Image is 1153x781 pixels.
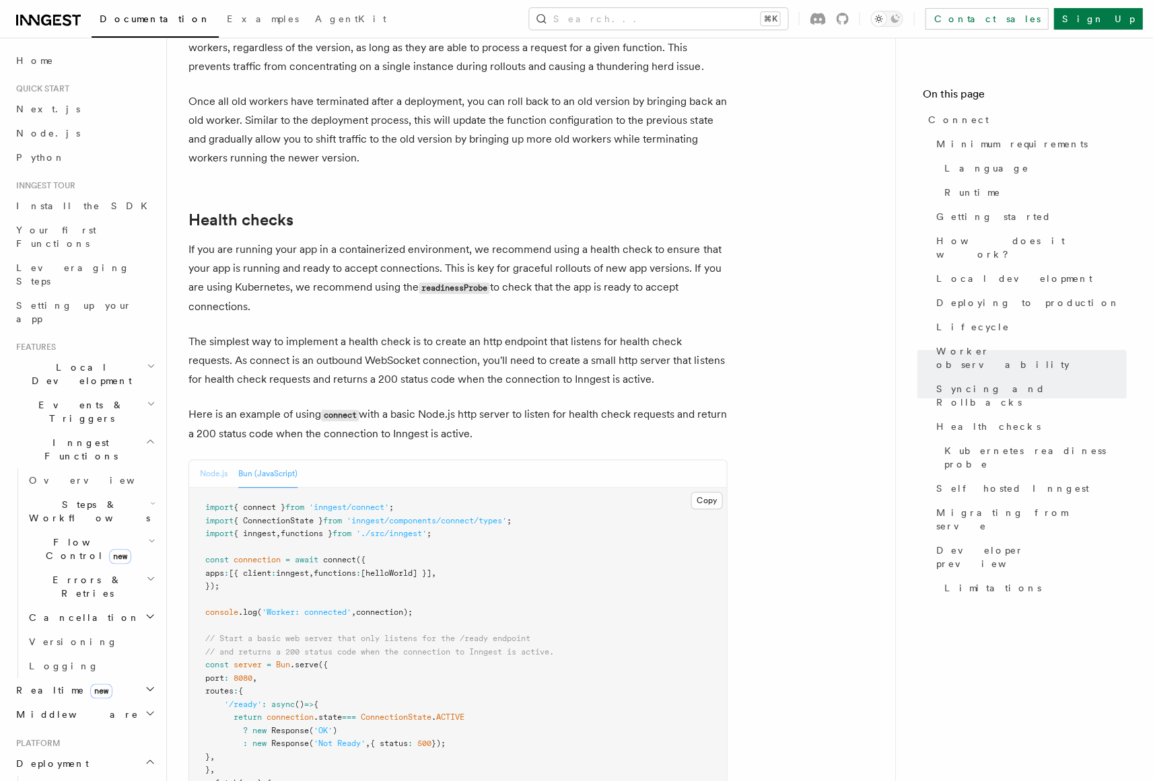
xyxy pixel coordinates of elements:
span: functions [314,568,356,578]
span: [helloWorld] }] [361,568,431,578]
p: Here is an example of using with a basic Node.js http server to listen for health check requests ... [188,405,727,443]
span: import [205,503,234,512]
span: } [205,765,210,774]
a: Install the SDK [11,194,158,218]
span: connection [234,555,281,564]
button: Steps & Workflows [24,492,158,530]
a: Language [938,156,1126,180]
span: Language [944,161,1028,175]
a: Runtime [938,180,1126,204]
p: The simplest way to implement a health check is to create an http endpoint that listens for healt... [188,332,727,389]
a: Lifecycle [930,315,1126,339]
span: Quick start [11,83,69,94]
span: Getting started [936,210,1051,223]
span: ; [389,503,394,512]
span: Errors & Retries [24,573,146,600]
span: : [356,568,361,578]
span: Features [11,342,56,352]
a: Home [11,48,158,73]
code: connect [321,410,359,421]
span: // and returns a 200 status code when the connection to Inngest is active. [205,647,554,657]
p: If you are running your app in a containerized environment, we recommend using a health check to ... [188,240,727,316]
span: { status [370,739,408,748]
span: ConnectionState [361,712,431,722]
span: connection [267,712,314,722]
span: ; [427,529,431,538]
span: port [205,673,224,683]
span: Local Development [11,361,147,387]
button: Errors & Retries [24,568,158,605]
a: Logging [24,654,158,678]
a: Next.js [11,97,158,121]
a: Deploying to production [930,291,1126,315]
span: [{ client [229,568,271,578]
span: 'Worker: connected' [262,607,351,617]
span: , [309,568,314,578]
span: ({ [318,660,328,669]
a: Minimum requirements [930,132,1126,156]
span: new [252,726,267,735]
span: Kubernetes readiness probe [944,444,1126,471]
a: Python [11,145,158,170]
span: .state [314,712,342,722]
span: , [210,752,215,761]
span: Deploying to production [936,296,1119,309]
span: Realtime [11,683,112,697]
a: Contact sales [925,8,1048,30]
span: from [333,529,351,538]
span: Platform [11,737,61,748]
span: Runtime [944,186,1000,199]
a: Leveraging Steps [11,256,158,293]
a: Local development [930,266,1126,291]
span: { [314,700,318,709]
button: Events & Triggers [11,393,158,431]
span: : [271,568,276,578]
a: Overview [24,468,158,492]
a: Migrating from serve [930,500,1126,538]
span: Node.js [16,128,80,139]
span: : [243,739,248,748]
span: = [267,660,271,669]
span: Minimum requirements [936,137,1087,151]
span: ACTIVE [436,712,464,722]
span: ({ [356,555,365,564]
span: Worker observability [936,344,1126,371]
button: Middleware [11,702,158,727]
span: Setting up your app [16,300,132,324]
button: Node.js [200,460,228,488]
span: : [234,686,238,696]
span: ? [243,726,248,735]
span: { inngest [234,529,276,538]
span: Documentation [100,13,211,24]
span: , [252,673,257,683]
span: Flow Control [24,535,148,562]
span: : [224,568,229,578]
span: , [276,529,281,538]
span: Middleware [11,708,139,721]
span: , [351,607,356,617]
span: Steps & Workflows [24,498,150,525]
span: const [205,555,229,564]
span: , [431,568,436,578]
span: console [205,607,238,617]
span: Health checks [936,420,1040,433]
button: Inngest Functions [11,431,158,468]
span: const [205,660,229,669]
span: : [408,739,413,748]
span: functions } [281,529,333,538]
span: 500 [417,739,431,748]
span: // Start a basic web server that only listens for the /ready endpoint [205,634,530,643]
span: Syncing and Rollbacks [936,382,1126,409]
a: Setting up your app [11,293,158,331]
span: '/ready' [224,700,262,709]
button: Realtimenew [11,678,158,702]
span: ( [257,607,262,617]
span: ) [333,726,337,735]
span: 'Not Ready' [314,739,365,748]
span: Developer preview [936,544,1126,570]
a: How does it work? [930,229,1126,266]
a: Documentation [92,4,219,38]
kbd: ⌘K [761,12,779,26]
span: 'inngest/components/connect/types' [347,516,507,525]
span: Examples [227,13,299,24]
